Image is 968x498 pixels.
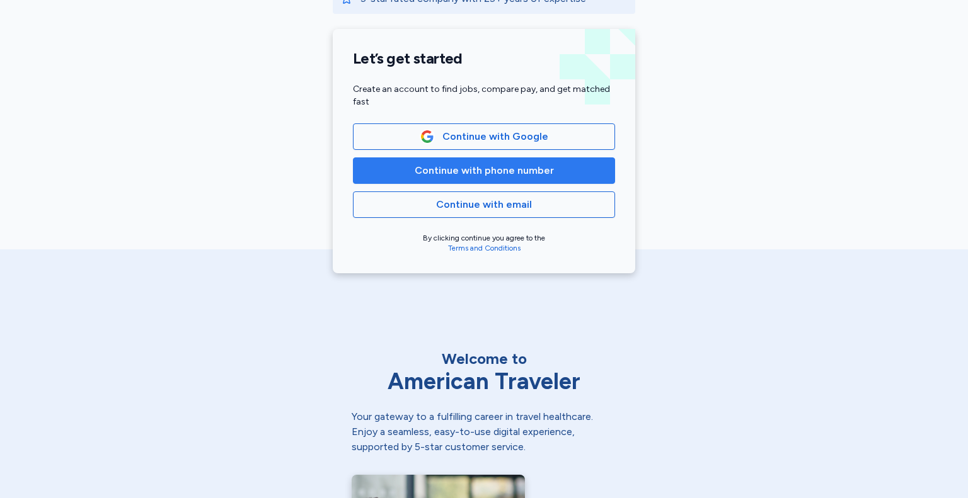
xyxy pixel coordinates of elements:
button: Continue with phone number [353,157,615,184]
div: American Traveler [352,369,616,394]
span: Continue with phone number [415,163,554,178]
a: Terms and Conditions [448,244,521,252]
div: Your gateway to a fulfilling career in travel healthcare. Enjoy a seamless, easy-to-use digital e... [352,409,616,455]
span: Continue with email [436,197,532,212]
button: Continue with email [353,191,615,218]
span: Continue with Google [442,129,548,144]
div: Create an account to find jobs, compare pay, and get matched fast [353,83,615,108]
h1: Let’s get started [353,49,615,68]
div: By clicking continue you agree to the [353,233,615,253]
img: Google Logo [420,130,434,144]
button: Google LogoContinue with Google [353,123,615,150]
div: Welcome to [352,349,616,369]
